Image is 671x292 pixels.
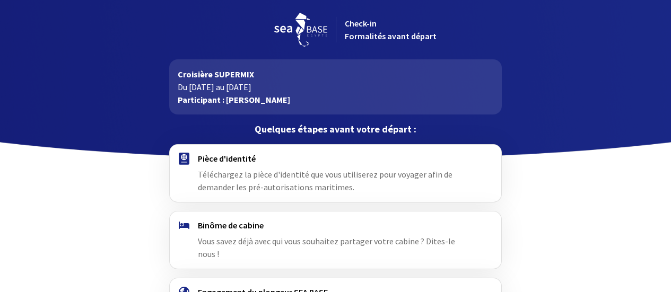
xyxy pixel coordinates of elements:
[345,18,437,41] span: Check-in Formalités avant départ
[178,68,493,81] p: Croisière SUPERMIX
[198,153,473,164] h4: Pièce d'identité
[179,222,189,229] img: binome.svg
[178,81,493,93] p: Du [DATE] au [DATE]
[178,93,493,106] p: Participant : [PERSON_NAME]
[274,13,327,47] img: logo_seabase.svg
[179,153,189,165] img: passport.svg
[198,220,473,231] h4: Binôme de cabine
[198,169,452,192] span: Téléchargez la pièce d'identité que vous utiliserez pour voyager afin de demander les pré-autoris...
[198,236,455,259] span: Vous savez déjà avec qui vous souhaitez partager votre cabine ? Dites-le nous !
[169,123,502,136] p: Quelques étapes avant votre départ :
